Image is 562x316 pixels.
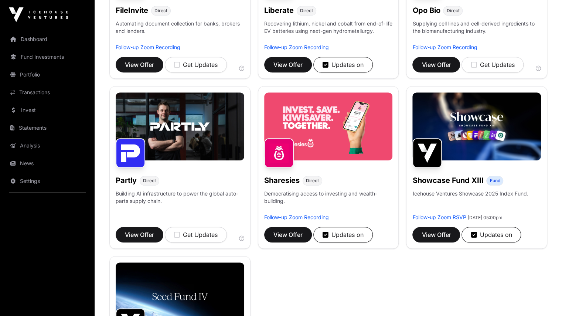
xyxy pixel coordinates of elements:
div: Updates on [323,230,364,239]
img: Partly [116,138,145,168]
span: Direct [154,8,167,14]
p: Automating document collection for banks, brokers and lenders. [116,20,244,44]
h1: FileInvite [116,5,148,16]
span: View Offer [273,60,303,69]
button: View Offer [412,57,460,72]
a: Follow-up Zoom RSVP [412,214,466,220]
span: [DATE] 05:00pm [467,215,502,220]
div: Get Updates [174,230,218,239]
span: View Offer [125,230,154,239]
a: Follow-up Zoom Recording [116,44,180,50]
img: Sharesies-Banner.jpg [264,92,393,160]
button: Get Updates [165,227,227,242]
p: Recovering lithium, nickel and cobalt from end-of-life EV batteries using next-gen hydrometallurgy. [264,20,393,44]
span: View Offer [273,230,303,239]
span: View Offer [422,60,451,69]
button: View Offer [264,57,312,72]
button: Get Updates [461,57,524,72]
a: Analysis [6,137,89,154]
a: Follow-up Zoom Recording [264,214,329,220]
div: Get Updates [174,60,218,69]
button: View Offer [264,227,312,242]
a: Fund Investments [6,49,89,65]
img: Partly-Banner.jpg [116,92,244,160]
div: Get Updates [471,60,514,69]
h1: Showcase Fund XIII [412,175,483,186]
a: Invest [6,102,89,118]
h1: Liberate [264,5,294,16]
a: Dashboard [6,31,89,47]
span: View Offer [125,60,154,69]
p: Democratising access to investing and wealth-building. [264,190,393,214]
span: View Offer [422,230,451,239]
a: News [6,155,89,171]
span: Direct [446,8,459,14]
a: Follow-up Zoom Recording [412,44,477,50]
button: Updates on [313,227,373,242]
button: Updates on [313,57,373,72]
img: Showcase-Fund-Banner-1.jpg [412,92,541,160]
div: Updates on [471,230,512,239]
p: Supplying cell lines and cell-derived ingredients to the biomanufacturing industry. [412,20,541,35]
a: Transactions [6,84,89,101]
button: View Offer [116,57,163,72]
h1: Sharesies [264,175,300,186]
img: Showcase Fund XIII [412,138,442,168]
a: Portfolio [6,67,89,83]
span: Direct [143,178,156,184]
img: Icehouse Ventures Logo [9,7,68,22]
p: Building AI infrastructure to power the global auto-parts supply chain. [116,190,244,214]
a: Settings [6,173,89,189]
h1: Partly [116,175,137,186]
span: Direct [300,8,313,14]
div: Updates on [323,60,364,69]
a: Follow-up Zoom Recording [264,44,329,50]
span: Fund [490,178,500,184]
button: Updates on [461,227,521,242]
p: Icehouse Ventures Showcase 2025 Index Fund. [412,190,528,197]
a: Statements [6,120,89,136]
span: Direct [306,178,319,184]
button: View Offer [412,227,460,242]
button: Get Updates [165,57,227,72]
iframe: Chat Widget [525,281,562,316]
img: Sharesies [264,138,294,168]
h1: Opo Bio [412,5,440,16]
button: View Offer [116,227,163,242]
